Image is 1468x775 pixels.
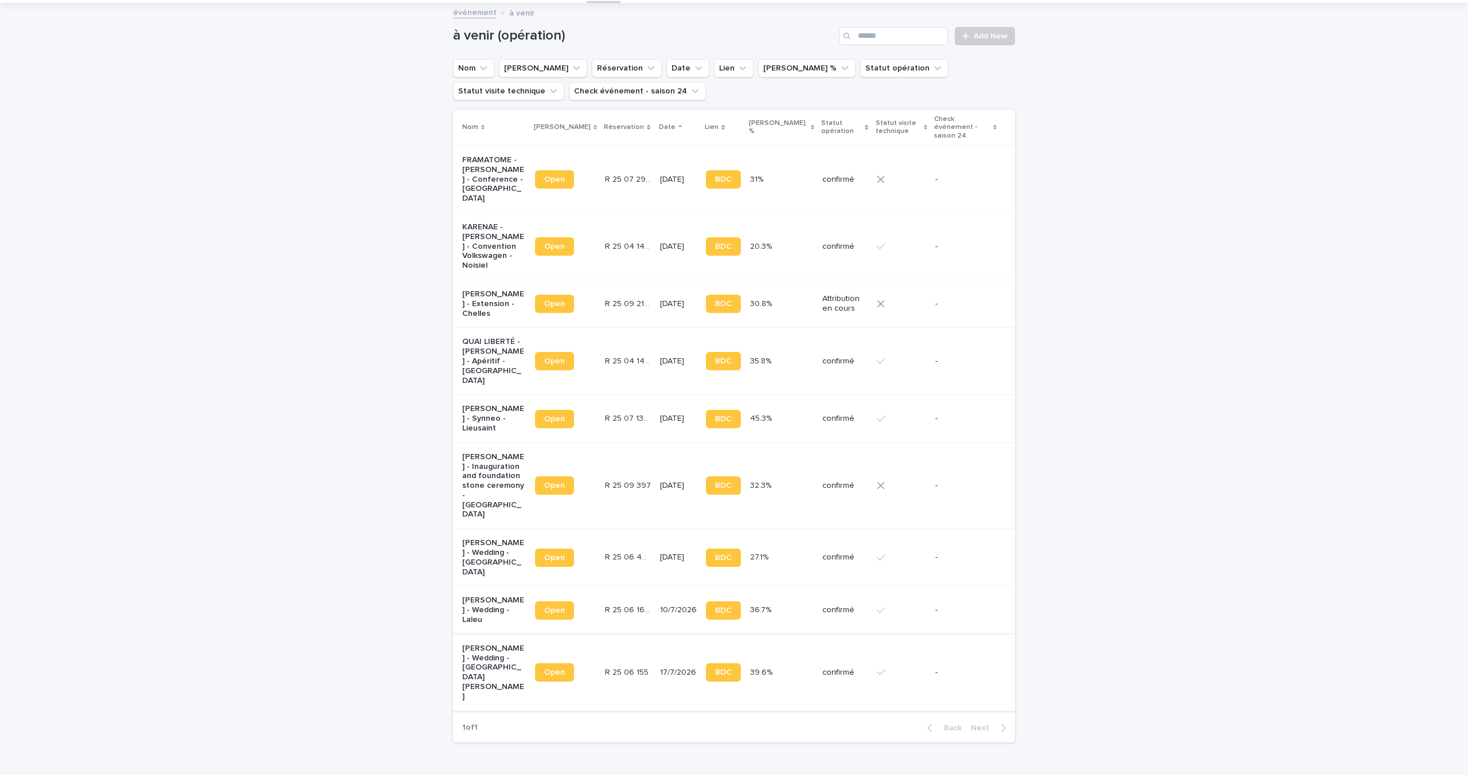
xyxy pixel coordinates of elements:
p: 27.1% [750,550,771,562]
span: Open [544,242,565,250]
tr: KARENAE - [PERSON_NAME] - Convention Volkswagen - NoisielOpenR 25 04 1420R 25 04 1420 [DATE]BDC20... [453,213,1015,280]
p: Attribution en cours [822,294,867,314]
p: [DATE] [660,357,697,366]
p: [DATE] [660,414,697,424]
a: Open [535,237,574,256]
p: Date [659,121,676,134]
tr: QUAI LIBERTÉ - [PERSON_NAME] - Apéritif - [GEOGRAPHIC_DATA]OpenR 25 04 1489R 25 04 1489 [DATE]BDC... [453,328,1015,395]
p: R 25 07 2982 [605,173,653,185]
p: R 25 07 1346 [605,412,653,424]
span: BDC [715,668,732,676]
p: 1 of 1 [453,714,487,742]
tr: FRAMATOME - [PERSON_NAME] - Conference - [GEOGRAPHIC_DATA]OpenR 25 07 2982R 25 07 2982 [DATE]BDC3... [453,146,1015,213]
tr: [PERSON_NAME] - Wedding - [GEOGRAPHIC_DATA]OpenR 25 06 4311R 25 06 4311 [DATE]BDC27.1%27.1% confi... [453,529,1015,586]
span: BDC [715,606,732,614]
p: [DATE] [660,481,697,491]
p: KARENAE - [PERSON_NAME] - Convention Volkswagen - Noisiel [462,222,526,271]
a: BDC [706,237,741,256]
span: BDC [715,554,732,562]
p: - [935,175,997,185]
button: Back [918,723,966,733]
button: Statut visite technique [453,82,564,100]
p: confirmé [822,481,867,491]
p: 30.8% [750,297,774,309]
p: [PERSON_NAME] - Wedding - Laleu [462,596,526,624]
p: à venir [509,6,534,18]
p: Check événement - saison 24 [934,113,990,142]
span: BDC [715,415,732,423]
p: 31% [750,173,766,185]
p: [PERSON_NAME] - Wedding - [GEOGRAPHIC_DATA] [462,538,526,577]
p: [PERSON_NAME] - Extension - Chelles [462,289,526,318]
a: BDC [706,352,741,370]
p: 36.7% [750,603,774,615]
span: Add New [974,32,1008,40]
span: Open [544,482,565,490]
p: confirmé [822,668,867,678]
span: BDC [715,300,732,308]
span: BDC [715,175,732,183]
p: confirmé [822,605,867,615]
p: 35.8% [750,354,774,366]
p: R 25 09 397 [605,479,653,491]
tr: [PERSON_NAME] - Wedding - LaleuOpenR 25 06 1690R 25 06 1690 10/7/2026BDC36.7%36.7% confirmé- [453,586,1015,634]
a: BDC [706,549,741,567]
p: [DATE] [660,553,697,562]
button: Next [966,723,1015,733]
p: [PERSON_NAME] - Wedding - [GEOGRAPHIC_DATA][PERSON_NAME] [462,644,526,702]
a: Open [535,601,574,620]
p: [PERSON_NAME] % [749,117,808,138]
a: Add New [955,27,1015,45]
p: QUAI LIBERTÉ - [PERSON_NAME] - Apéritif - [GEOGRAPHIC_DATA] [462,337,526,385]
p: confirmé [822,175,867,185]
p: 45.3% [750,412,774,424]
a: BDC [706,410,741,428]
p: 20.3% [750,240,774,252]
span: Open [544,175,565,183]
span: Back [937,724,962,732]
p: [DATE] [660,242,697,252]
p: Nom [462,121,478,134]
p: FRAMATOME - [PERSON_NAME] - Conference - [GEOGRAPHIC_DATA] [462,155,526,203]
tr: [PERSON_NAME] - Extension - ChellesOpenR 25 09 2119R 25 09 2119 [DATE]BDC30.8%30.8% Attribution e... [453,280,1015,327]
span: BDC [715,357,732,365]
p: R 25 06 1690 [605,603,653,615]
tr: [PERSON_NAME] - Wedding - [GEOGRAPHIC_DATA][PERSON_NAME]OpenR 25 06 155R 25 06 155 17/7/2026BDC39... [453,634,1015,711]
a: Open [535,663,574,682]
p: - [935,299,997,309]
p: R 25 06 155 [605,666,651,678]
span: Open [544,668,565,676]
p: Réservation [604,121,644,134]
p: [PERSON_NAME] - Synneo - Lieusaint [462,404,526,433]
p: 32.3% [750,479,774,491]
span: Open [544,606,565,614]
a: BDC [706,601,741,620]
span: Open [544,357,565,365]
p: Statut opération [821,117,862,138]
p: confirmé [822,553,867,562]
a: Open [535,410,574,428]
input: Search [839,27,948,45]
span: BDC [715,242,732,250]
p: confirmé [822,357,867,366]
button: Réservation [592,59,662,77]
tr: [PERSON_NAME] - Synneo - LieusaintOpenR 25 07 1346R 25 07 1346 [DATE]BDC45.3%45.3% confirmé- [453,395,1015,443]
a: événement [453,5,497,18]
button: Lien [714,59,753,77]
button: Lien Stacker [499,59,587,77]
span: BDC [715,482,732,490]
button: Marge % [758,59,856,77]
button: Nom [453,59,494,77]
p: 39.6% [750,666,775,678]
p: R 25 04 1420 [605,240,653,252]
a: Open [535,476,574,495]
p: - [935,605,997,615]
p: confirmé [822,242,867,252]
button: Statut opération [860,59,948,77]
p: [DATE] [660,299,697,309]
p: - [935,357,997,366]
p: R 25 06 4311 [605,550,653,562]
span: Next [971,724,996,732]
p: - [935,414,997,424]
